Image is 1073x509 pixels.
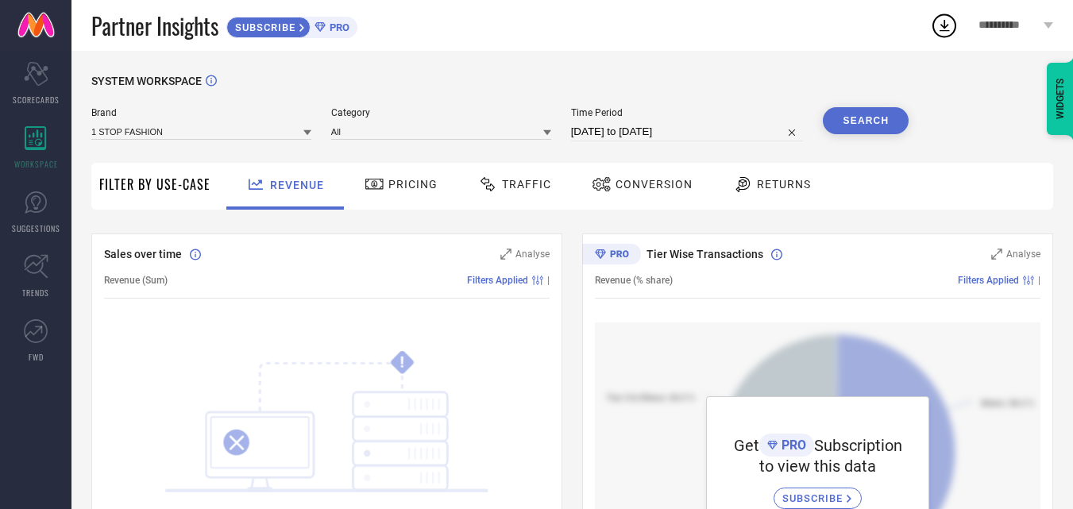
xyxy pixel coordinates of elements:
span: Conversion [616,178,693,191]
span: Pricing [388,178,438,191]
span: SCORECARDS [13,94,60,106]
a: SUBSCRIBE [774,476,862,509]
tspan: ! [400,353,404,372]
span: PRO [778,438,806,453]
span: Revenue (Sum) [104,275,168,286]
div: Premium [582,244,641,268]
span: Filters Applied [958,275,1019,286]
span: Get [734,436,759,455]
span: SUBSCRIBE [227,21,299,33]
span: FWD [29,351,44,363]
div: Open download list [930,11,959,40]
svg: Zoom [500,249,511,260]
span: Sales over time [104,248,182,260]
span: Partner Insights [91,10,218,42]
span: Filter By Use-Case [99,175,210,194]
span: Time Period [571,107,804,118]
span: Category [331,107,551,118]
span: SYSTEM WORKSPACE [91,75,202,87]
button: Search [823,107,909,134]
span: WORKSPACE [14,158,58,170]
span: Subscription [814,436,902,455]
span: Returns [757,178,811,191]
span: PRO [326,21,349,33]
span: Traffic [502,178,551,191]
span: Filters Applied [467,275,528,286]
input: Select time period [571,122,804,141]
span: to view this data [759,457,876,476]
a: SUBSCRIBEPRO [226,13,357,38]
span: SUBSCRIBE [782,492,847,504]
span: Revenue (% share) [595,275,673,286]
span: | [547,275,550,286]
span: SUGGESTIONS [12,222,60,234]
span: TRENDS [22,287,49,299]
span: Analyse [1006,249,1040,260]
svg: Zoom [991,249,1002,260]
span: Brand [91,107,311,118]
span: Revenue [270,179,324,191]
span: Analyse [515,249,550,260]
span: Tier Wise Transactions [647,248,763,260]
span: | [1038,275,1040,286]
